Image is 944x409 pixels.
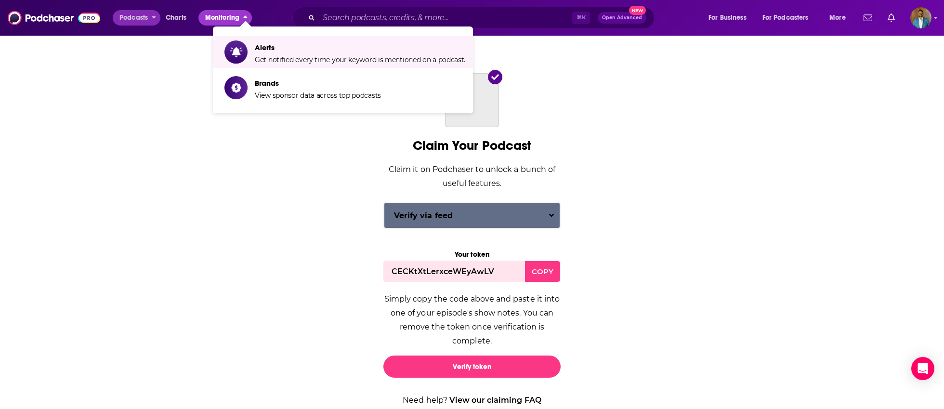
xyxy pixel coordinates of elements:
[394,211,472,220] span: Verify via feed
[756,10,823,26] button: open menu
[860,10,876,26] a: Show notifications dropdown
[910,7,931,28] span: Logged in as smortier42491
[383,139,561,153] h3: Claim Your Podcast
[449,396,541,405] a: View our claiming FAQ
[708,11,747,25] span: For Business
[198,10,252,26] button: close menu
[159,10,192,26] a: Charts
[572,12,590,24] span: ⌘ K
[762,11,809,25] span: For Podcasters
[910,7,931,28] img: User Profile
[911,357,934,380] div: Open Intercom Messenger
[598,12,646,24] button: Open AdvancedNew
[383,162,561,190] p: Claim it on Podchaser to unlock a bunch of useful features.
[702,10,759,26] button: open menu
[319,10,572,26] input: Search podcasts, credits, & more...
[823,10,858,26] button: open menu
[629,6,646,15] span: New
[119,11,148,25] span: Podcasts
[383,393,561,407] p: Need help?
[255,43,465,52] span: Alerts
[166,11,186,25] span: Charts
[910,7,931,28] button: Show profile menu
[8,9,100,27] img: Podchaser - Follow, Share and Rate Podcasts
[884,10,899,26] a: Show notifications dropdown
[113,10,160,26] button: open menu
[383,250,561,259] div: Your token
[384,261,502,282] div: CECKtXtLerxceWEyAwLV
[384,202,560,228] button: Verify via feedToggle Pronoun Dropdown
[255,91,381,100] span: View sponsor data across top podcasts
[602,15,642,20] span: Open Advanced
[255,79,381,88] span: Brands
[383,292,561,348] p: Simply copy the code above and paste it into one of your episode's show notes. You can remove the...
[302,7,664,29] div: Search podcasts, credits, & more...
[205,11,239,25] span: Monitoring
[525,261,560,282] div: COPY
[829,11,846,25] span: More
[383,356,561,378] button: Verify token
[255,55,465,64] span: Get notified every time your keyword is mentioned on a podcast.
